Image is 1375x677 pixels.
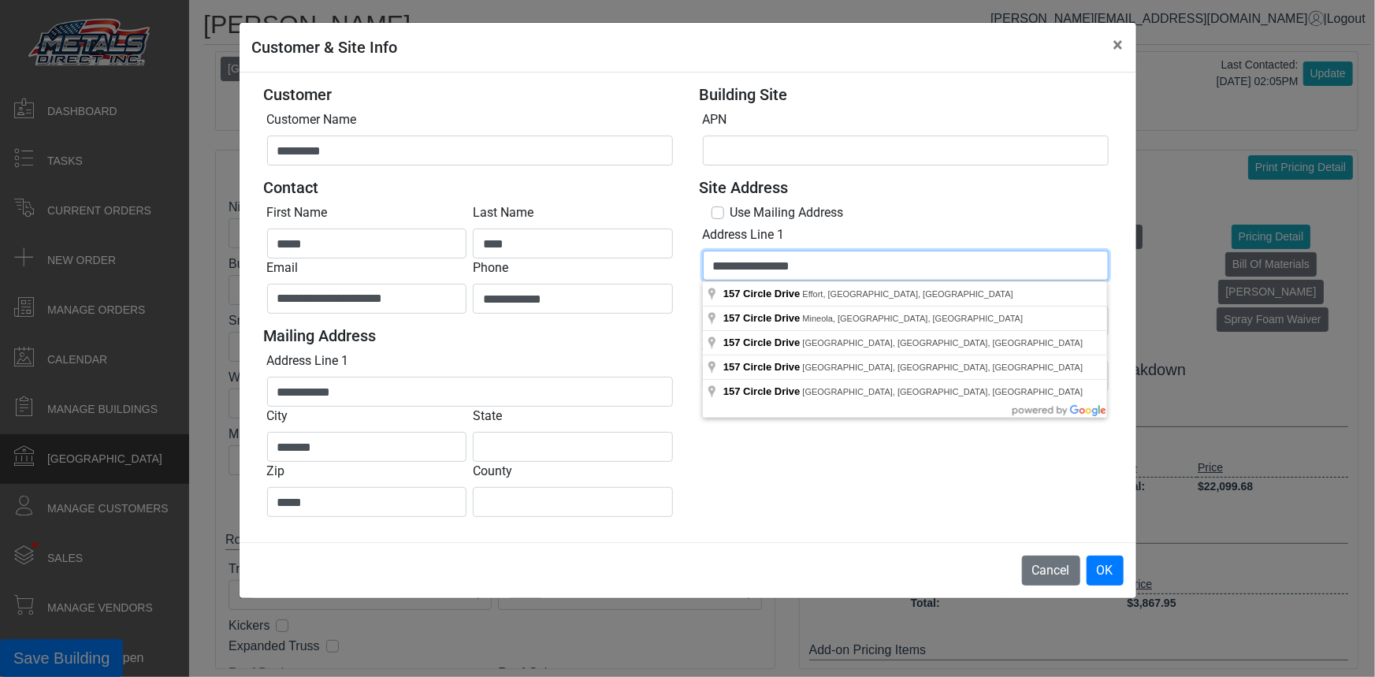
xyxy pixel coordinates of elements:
span: Circle Drive [743,385,800,397]
span: [GEOGRAPHIC_DATA], [GEOGRAPHIC_DATA], [GEOGRAPHIC_DATA] [803,338,1083,348]
button: Close [1101,23,1136,67]
label: State [473,407,502,426]
label: First Name [267,203,328,222]
label: Address Line 1 [703,225,785,244]
button: OK [1087,556,1124,586]
h5: Customer & Site Info [252,35,398,59]
span: [GEOGRAPHIC_DATA], [GEOGRAPHIC_DATA], [GEOGRAPHIC_DATA] [803,363,1083,372]
span: Circle Drive [743,312,800,324]
span: 157 [723,312,741,324]
h5: Contact [264,178,676,197]
h5: Building Site [700,85,1112,104]
button: Cancel [1022,556,1080,586]
label: APN [703,110,727,129]
h5: Mailing Address [264,326,676,345]
span: Mineola, [GEOGRAPHIC_DATA], [GEOGRAPHIC_DATA] [803,314,1024,323]
span: Circle Drive [743,361,800,373]
label: Address Line 1 [267,352,349,370]
label: City [267,407,288,426]
span: Effort, [GEOGRAPHIC_DATA], [GEOGRAPHIC_DATA] [803,289,1013,299]
label: Email [267,259,299,277]
label: Zip [267,462,285,481]
span: 157 [723,337,741,348]
span: [GEOGRAPHIC_DATA], [GEOGRAPHIC_DATA], [GEOGRAPHIC_DATA] [803,387,1083,396]
label: Customer Name [267,110,357,129]
span: Circle Drive [743,337,800,348]
span: 157 [723,385,741,397]
label: Last Name [473,203,533,222]
label: Phone [473,259,508,277]
label: County [473,462,512,481]
span: Circle Drive [743,288,800,299]
label: Use Mailing Address [730,203,844,222]
h5: Customer [264,85,676,104]
span: 157 [723,288,741,299]
span: 157 [723,361,741,373]
h5: Site Address [700,178,1112,197]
